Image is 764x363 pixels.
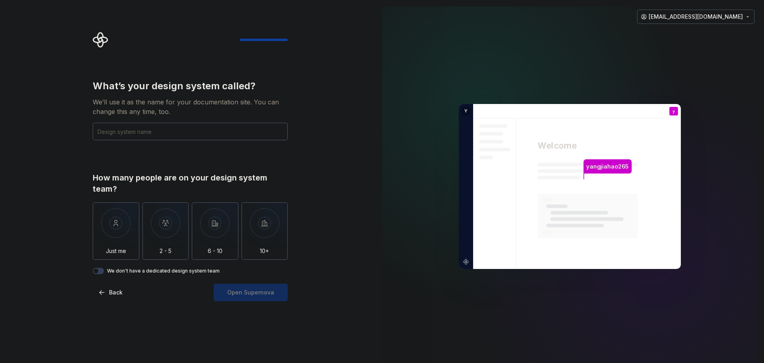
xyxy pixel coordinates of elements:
[462,108,468,115] p: Y
[93,32,109,48] svg: Supernova Logo
[672,109,675,114] p: y
[93,172,288,194] div: How many people are on your design system team?
[109,288,123,296] span: Back
[586,162,629,171] p: yangjiahao265
[93,80,288,92] div: What’s your design system called?
[649,13,743,21] span: [EMAIL_ADDRESS][DOMAIN_NAME]
[93,123,288,140] input: Design system name
[93,284,129,301] button: Back
[538,140,577,151] p: Welcome
[93,97,288,116] div: We’ll use it as the name for your documentation site. You can change this any time, too.
[107,268,220,274] label: We don't have a dedicated design system team
[637,10,754,24] button: [EMAIL_ADDRESS][DOMAIN_NAME]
